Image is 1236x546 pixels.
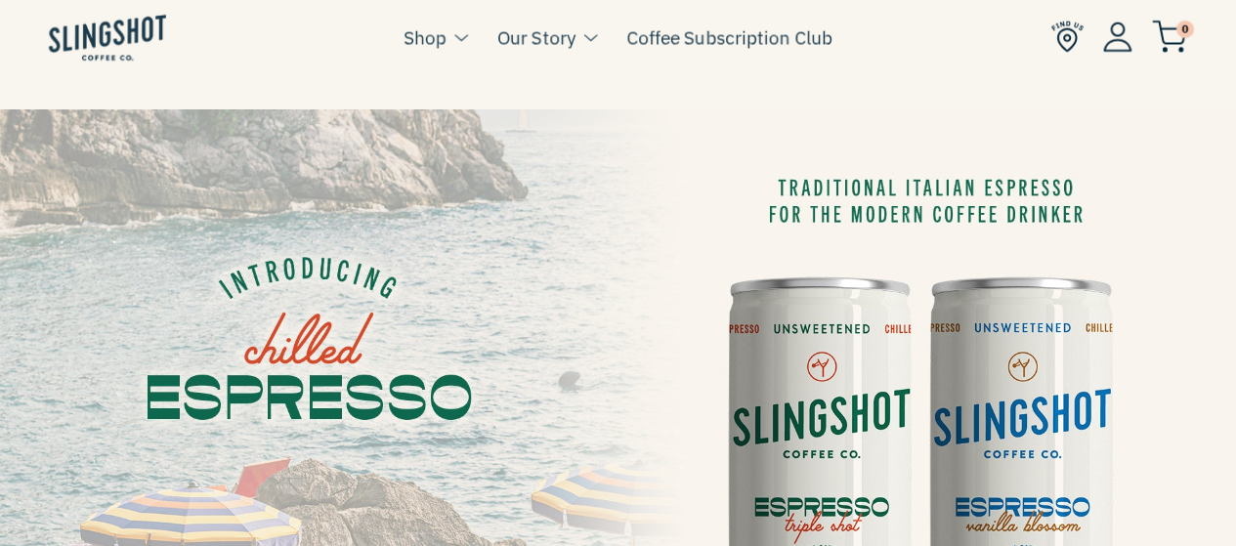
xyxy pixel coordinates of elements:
img: cart [1152,21,1187,53]
a: Our Story [497,22,575,52]
a: Shop [404,22,447,52]
a: 0 [1152,25,1187,49]
a: Coffee Subscription Club [626,22,832,52]
span: 0 [1176,21,1194,38]
img: Find Us [1051,21,1084,53]
img: Account [1103,21,1132,52]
